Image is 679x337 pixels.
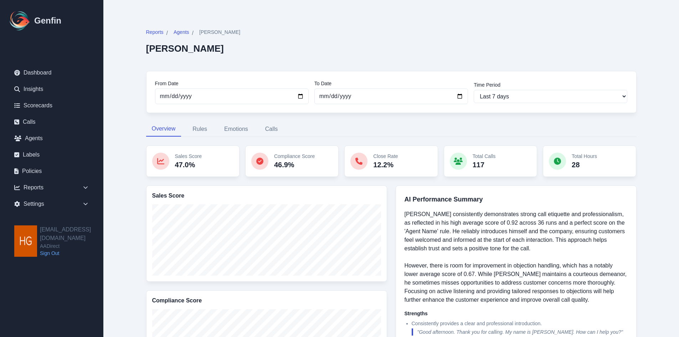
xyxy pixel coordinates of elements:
[152,192,381,200] h3: Sales Score
[412,320,628,327] p: Consistently provides a clear and professional introduction.
[192,29,194,37] span: /
[146,122,181,137] button: Overview
[9,197,95,211] div: Settings
[40,225,103,242] h2: [EMAIL_ADDRESS][DOMAIN_NAME]
[405,210,628,304] p: [PERSON_NAME] consistently demonstrates strong call etiquette and professionalism, as reflected i...
[175,160,202,170] p: 47.0%
[473,160,496,170] p: 117
[572,153,597,160] p: Total Hours
[166,29,168,37] span: /
[9,66,95,80] a: Dashboard
[146,43,241,54] h2: [PERSON_NAME]
[175,153,202,160] p: Sales Score
[174,29,189,37] a: Agents
[155,80,309,87] label: From Date
[373,160,398,170] p: 12.2%
[199,29,240,36] span: [PERSON_NAME]
[9,180,95,195] div: Reports
[9,115,95,129] a: Calls
[572,160,597,170] p: 28
[9,131,95,145] a: Agents
[152,296,381,305] h3: Compliance Score
[187,122,213,137] button: Rules
[314,80,468,87] label: To Date
[14,225,37,257] img: hgarza@aadirect.com
[40,250,103,257] a: Sign Out
[405,310,628,317] h5: Strengths
[9,9,31,32] img: Logo
[274,153,315,160] p: Compliance Score
[412,328,628,336] blockquote: " Good afternoon. Thank you for calling. My name is [PERSON_NAME]. How can I help you? "
[274,160,315,170] p: 46.9%
[474,81,627,88] label: Time Period
[174,29,189,36] span: Agents
[259,122,284,137] button: Calls
[373,153,398,160] p: Close Rate
[9,148,95,162] a: Labels
[9,164,95,178] a: Policies
[34,15,61,26] h1: Genfin
[405,194,628,204] h3: AI Performance Summary
[473,153,496,160] p: Total Calls
[218,122,254,137] button: Emotions
[146,29,164,36] span: Reports
[40,242,103,250] span: AADirect
[9,98,95,113] a: Scorecards
[9,82,95,96] a: Insights
[146,29,164,37] a: Reports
